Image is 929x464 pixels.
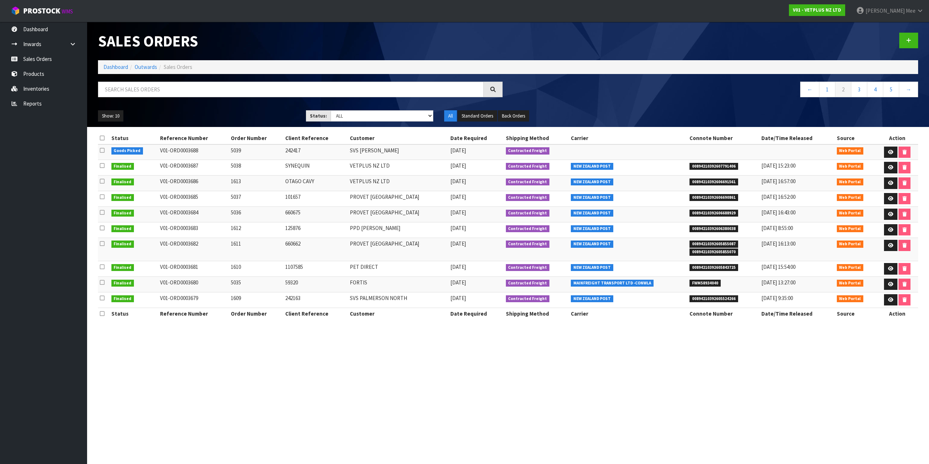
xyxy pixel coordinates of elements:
[229,222,283,238] td: 1612
[283,276,348,292] td: 59320
[688,308,760,319] th: Connote Number
[450,209,466,216] span: [DATE]
[310,113,327,119] strong: Status:
[164,63,192,70] span: Sales Orders
[103,63,128,70] a: Dashboard
[506,241,550,248] span: Contracted Freight
[761,225,793,231] span: [DATE] 8:55:00
[793,7,841,13] strong: V01 - VETPLUS NZ LTD
[571,178,613,186] span: NEW ZEALAND POST
[506,194,550,201] span: Contracted Freight
[837,225,864,233] span: Web Portal
[761,162,795,169] span: [DATE] 15:23:00
[506,178,550,186] span: Contracted Freight
[158,206,229,222] td: V01-ORD0003684
[819,82,835,97] a: 1
[689,163,738,170] span: 00894210392607791406
[571,264,613,271] span: NEW ZEALAND POST
[837,264,864,271] span: Web Portal
[761,240,795,247] span: [DATE] 16:13:00
[283,176,348,191] td: OTAGO CAVY
[458,110,497,122] button: Standard Orders
[571,225,613,233] span: NEW ZEALAND POST
[283,160,348,176] td: SYNEQUIN
[111,225,134,233] span: Finalised
[689,210,738,217] span: 00894210392606688929
[877,132,918,144] th: Action
[450,193,466,200] span: [DATE]
[229,160,283,176] td: 5038
[283,308,348,319] th: Client Reference
[504,132,569,144] th: Shipping Method
[111,163,134,170] span: Finalised
[506,163,550,170] span: Contracted Freight
[689,264,738,271] span: 00894210392605843725
[506,210,550,217] span: Contracted Freight
[571,163,613,170] span: NEW ZEALAND POST
[98,82,484,97] input: Search sales orders
[111,178,134,186] span: Finalised
[348,160,449,176] td: VETPLUS NZ LTD
[851,82,867,97] a: 3
[348,308,449,319] th: Customer
[506,225,550,233] span: Contracted Freight
[348,276,449,292] td: FORTIS
[348,206,449,222] td: PROVET [GEOGRAPHIC_DATA]
[689,178,738,186] span: 00894210392606691561
[837,280,864,287] span: Web Portal
[877,308,918,319] th: Action
[158,176,229,191] td: V01-ORD0003686
[450,162,466,169] span: [DATE]
[348,222,449,238] td: PPD [PERSON_NAME]
[506,280,550,287] span: Contracted Freight
[348,144,449,160] td: SVS [PERSON_NAME]
[283,261,348,277] td: 1107585
[229,238,283,261] td: 1611
[571,280,654,287] span: MAINFREIGHT TRANSPORT LTD -CONWLA
[348,292,449,308] td: SVS PALMERSON NORTH
[283,191,348,206] td: 101657
[449,132,504,144] th: Date Required
[450,240,466,247] span: [DATE]
[760,132,835,144] th: Date/Time Released
[506,147,550,155] span: Contracted Freight
[98,110,123,122] button: Show: 10
[689,225,738,233] span: 00894210392606380038
[837,163,864,170] span: Web Portal
[504,308,569,319] th: Shipping Method
[23,6,60,16] span: ProStock
[111,194,134,201] span: Finalised
[689,280,721,287] span: FWM58934040
[761,263,795,270] span: [DATE] 15:54:00
[229,191,283,206] td: 5037
[449,308,504,319] th: Date Required
[571,295,613,303] span: NEW ZEALAND POST
[283,292,348,308] td: 242163
[835,132,877,144] th: Source
[800,82,819,97] a: ←
[110,308,158,319] th: Status
[569,308,688,319] th: Carrier
[229,206,283,222] td: 5036
[835,308,877,319] th: Source
[229,144,283,160] td: 5039
[158,261,229,277] td: V01-ORD0003681
[283,238,348,261] td: 660662
[837,178,864,186] span: Web Portal
[110,132,158,144] th: Status
[571,210,613,217] span: NEW ZEALAND POST
[761,279,795,286] span: [DATE] 13:27:00
[569,132,688,144] th: Carrier
[111,264,134,271] span: Finalised
[348,261,449,277] td: PET DIRECT
[689,295,738,303] span: 00894210392605524266
[450,295,466,301] span: [DATE]
[837,241,864,248] span: Web Portal
[11,6,20,15] img: cube-alt.png
[229,176,283,191] td: 1613
[158,292,229,308] td: V01-ORD0003679
[283,206,348,222] td: 660675
[348,176,449,191] td: VETPLUS NZ LTD
[158,144,229,160] td: V01-ORD0003688
[158,222,229,238] td: V01-ORD0003683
